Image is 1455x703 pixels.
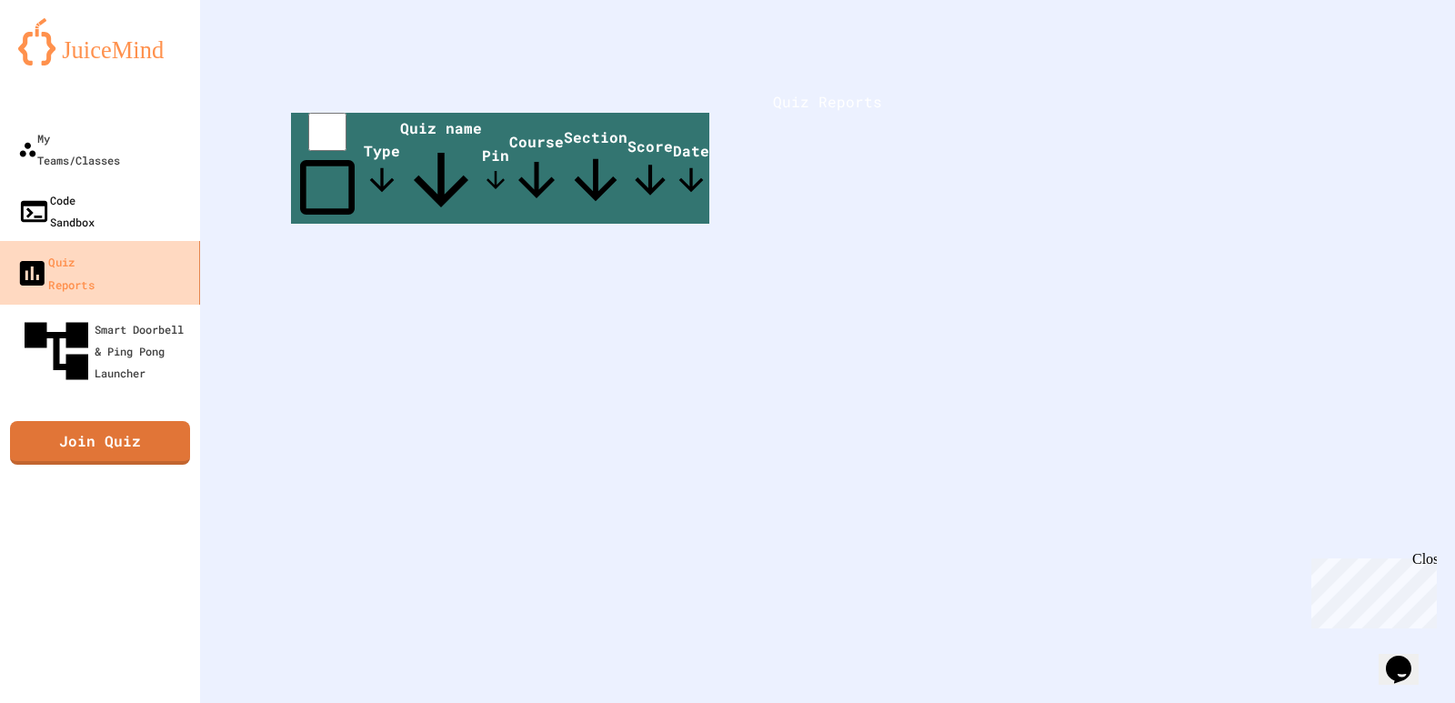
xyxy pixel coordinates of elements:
[673,141,709,198] span: Date
[18,189,95,233] div: Code Sandbox
[18,127,120,171] div: My Teams/Classes
[308,113,346,151] input: select all desserts
[400,118,482,221] span: Quiz name
[1379,630,1437,685] iframe: chat widget
[18,18,182,65] img: logo-orange.svg
[509,132,564,207] span: Course
[482,146,509,194] span: Pin
[364,141,400,198] span: Type
[1304,551,1437,628] iframe: chat widget
[10,421,190,465] a: Join Quiz
[627,136,673,203] span: Score
[18,313,193,389] div: Smart Doorbell & Ping Pong Launcher
[564,127,627,212] span: Section
[7,7,125,115] div: Chat with us now!Close
[15,250,95,295] div: Quiz Reports
[291,91,1364,113] h1: Quiz Reports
